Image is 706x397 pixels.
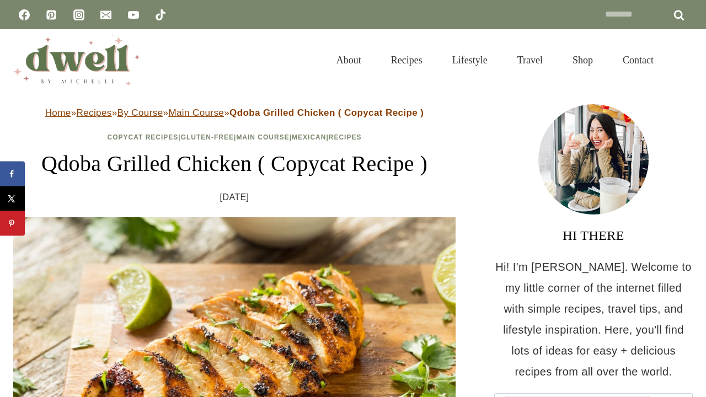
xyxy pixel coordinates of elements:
[40,4,62,26] a: Pinterest
[292,133,326,141] a: Mexican
[236,133,289,141] a: Main Course
[322,41,668,79] nav: Primary Navigation
[122,4,145,26] a: YouTube
[108,133,362,141] span: | | | |
[13,35,140,85] img: DWELL by michelle
[437,41,502,79] a: Lifestyle
[76,108,111,118] a: Recipes
[608,41,668,79] a: Contact
[181,133,234,141] a: Gluten-Free
[329,133,362,141] a: Recipes
[95,4,117,26] a: Email
[674,51,693,69] button: View Search Form
[494,256,693,382] p: Hi! I'm [PERSON_NAME]. Welcome to my little corner of the internet filled with simple recipes, tr...
[494,226,693,245] h3: HI THERE
[45,108,71,118] a: Home
[376,41,437,79] a: Recipes
[220,189,249,206] time: [DATE]
[322,41,376,79] a: About
[45,108,424,118] span: » » » »
[108,133,179,141] a: Copycat Recipes
[68,4,90,26] a: Instagram
[168,108,224,118] a: Main Course
[117,108,163,118] a: By Course
[149,4,172,26] a: TikTok
[229,108,424,118] strong: Qdoba Grilled Chicken ( Copycat Recipe )
[13,147,456,180] h1: Qdoba Grilled Chicken ( Copycat Recipe )
[502,41,558,79] a: Travel
[13,4,35,26] a: Facebook
[558,41,608,79] a: Shop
